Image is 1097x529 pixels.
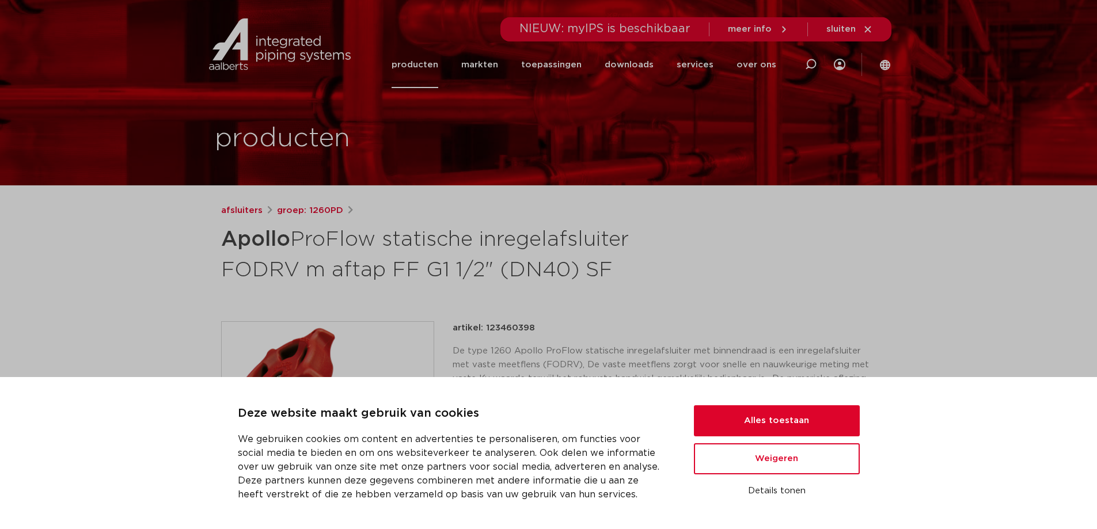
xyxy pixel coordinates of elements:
p: We gebruiken cookies om content en advertenties te personaliseren, om functies voor social media ... [238,432,666,501]
a: services [677,41,713,88]
a: sluiten [826,24,873,35]
span: meer info [728,25,772,33]
p: artikel: 123460398 [453,321,535,335]
button: Alles toestaan [694,405,860,436]
h1: producten [215,120,350,157]
a: downloads [605,41,654,88]
a: groep: 1260PD [277,204,343,218]
a: meer info [728,24,789,35]
p: Deze website maakt gebruik van cookies [238,405,666,423]
a: over ons [737,41,776,88]
nav: Menu [392,41,776,88]
span: NIEUW: myIPS is beschikbaar [519,23,690,35]
strong: Apollo [221,229,290,250]
button: Details tonen [694,481,860,501]
a: afsluiters [221,204,263,218]
div: my IPS [834,41,845,88]
a: toepassingen [521,41,582,88]
a: markten [461,41,498,88]
a: producten [392,41,438,88]
span: sluiten [826,25,856,33]
p: De type 1260 Apollo ProFlow statische inregelafsluiter met binnendraad is een inregelafsluiter me... [453,344,876,413]
h1: ProFlow statische inregelafsluiter FODRV m aftap FF G1 1/2" (DN40) SF [221,222,654,284]
button: Weigeren [694,443,860,474]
